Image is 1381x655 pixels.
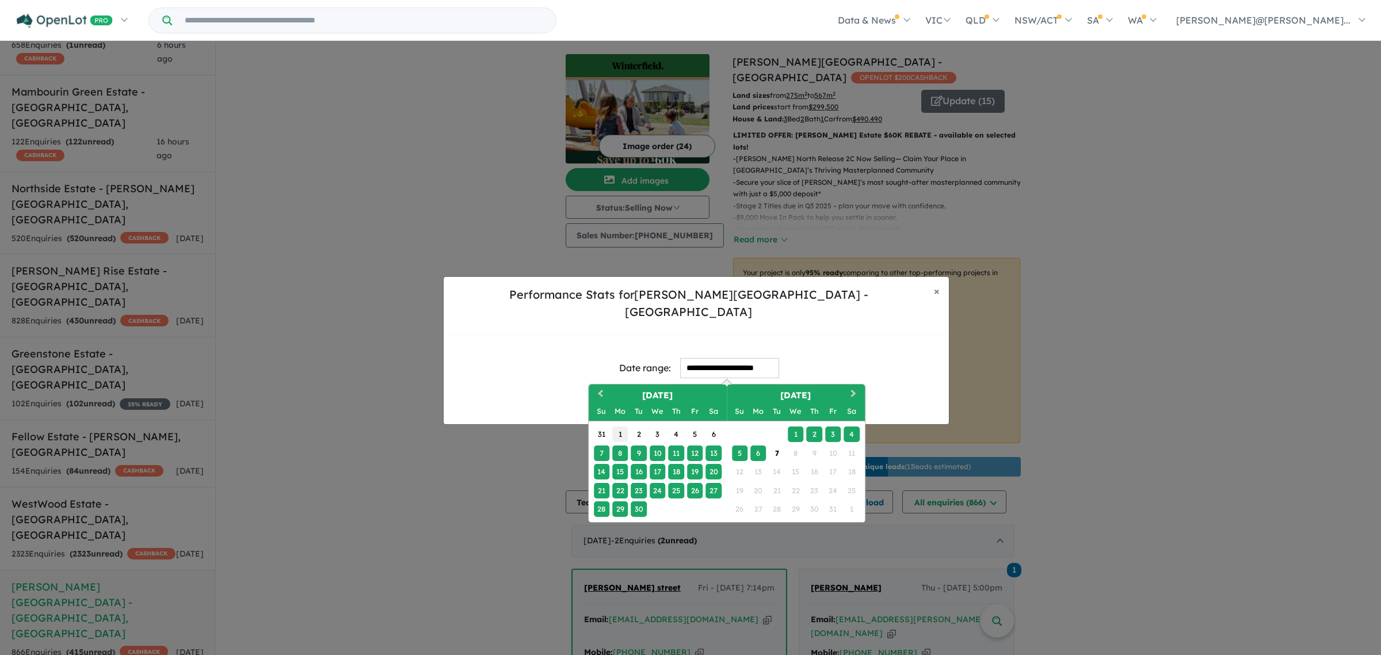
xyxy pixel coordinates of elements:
div: Choose Monday, September 8th, 2025 [612,445,628,461]
div: Not available Wednesday, October 29th, 2025 [788,501,803,517]
div: Tuesday [769,403,785,419]
div: Monday [612,403,628,419]
div: Choose Friday, October 3rd, 2025 [825,426,841,442]
div: Choose Thursday, September 18th, 2025 [669,464,684,479]
div: Not available Saturday, October 18th, 2025 [844,464,860,479]
div: Choose Friday, September 19th, 2025 [687,464,703,479]
div: Month October, 2025 [730,425,861,519]
div: Choose Sunday, October 5th, 2025 [732,445,747,461]
div: Choose Wednesday, October 1st, 2025 [788,426,803,442]
div: Choose Sunday, August 31st, 2025 [594,426,609,442]
h2: [DATE] [727,389,865,402]
div: Not available Saturday, November 1st, 2025 [844,501,860,517]
div: Choose Wednesday, September 24th, 2025 [650,483,665,498]
div: Choose Monday, September 29th, 2025 [612,501,628,517]
div: Choose Date [588,384,865,523]
div: Not available Tuesday, October 21st, 2025 [769,483,785,498]
div: Wednesday [788,403,803,419]
div: Not available Thursday, October 30th, 2025 [807,501,822,517]
div: Choose Monday, October 6th, 2025 [750,445,766,461]
div: Choose Saturday, September 20th, 2025 [706,464,722,479]
div: Choose Friday, September 5th, 2025 [687,426,703,442]
div: Choose Thursday, October 2nd, 2025 [807,426,822,442]
div: Thursday [807,403,822,419]
div: Not available Friday, October 31st, 2025 [825,501,841,517]
div: Friday [825,403,841,419]
span: × [934,284,940,298]
div: Not available Monday, October 27th, 2025 [750,501,766,517]
div: Choose Thursday, September 25th, 2025 [669,483,684,498]
div: Choose Thursday, September 11th, 2025 [669,445,684,461]
div: Choose Saturday, October 4th, 2025 [844,426,860,442]
div: Date range: [619,360,671,376]
div: Friday [687,403,703,419]
div: Not available Thursday, October 9th, 2025 [807,445,822,461]
div: Not available Friday, October 24th, 2025 [825,483,841,498]
div: Choose Sunday, September 28th, 2025 [594,501,609,517]
div: Not available Saturday, October 25th, 2025 [844,483,860,498]
div: Choose Tuesday, September 30th, 2025 [631,501,647,517]
div: Not available Monday, October 13th, 2025 [750,464,766,479]
div: Saturday [706,403,722,419]
div: Choose Tuesday, September 16th, 2025 [631,464,647,479]
div: Wednesday [650,403,665,419]
div: Choose Tuesday, October 7th, 2025 [769,445,785,461]
div: Choose Monday, September 22nd, 2025 [612,483,628,498]
div: Tuesday [631,403,647,419]
div: Not available Sunday, October 26th, 2025 [732,501,747,517]
div: Sunday [594,403,609,419]
div: Not available Wednesday, October 15th, 2025 [788,464,803,479]
h2: [DATE] [589,389,727,402]
div: Choose Saturday, September 13th, 2025 [706,445,722,461]
div: Not available Thursday, October 16th, 2025 [807,464,822,479]
div: Choose Tuesday, September 2nd, 2025 [631,426,647,442]
div: Choose Saturday, September 27th, 2025 [706,483,722,498]
div: Choose Tuesday, September 9th, 2025 [631,445,647,461]
div: Choose Thursday, September 4th, 2025 [669,426,684,442]
div: Not available Tuesday, October 28th, 2025 [769,501,785,517]
div: Choose Sunday, September 14th, 2025 [594,464,609,479]
div: Not available Saturday, October 11th, 2025 [844,445,860,461]
div: Not available Tuesday, October 14th, 2025 [769,464,785,479]
input: Try estate name, suburb, builder or developer [174,8,554,33]
div: Choose Sunday, September 7th, 2025 [594,445,609,461]
span: [PERSON_NAME]@[PERSON_NAME]... [1176,14,1351,26]
div: Choose Saturday, September 6th, 2025 [706,426,722,442]
div: Not available Thursday, October 23rd, 2025 [807,483,822,498]
div: Monday [750,403,766,419]
div: Not available Friday, October 10th, 2025 [825,445,841,461]
div: Not available Wednesday, October 22nd, 2025 [788,483,803,498]
div: Thursday [669,403,684,419]
div: Choose Wednesday, September 3rd, 2025 [650,426,665,442]
div: Choose Tuesday, September 23rd, 2025 [631,483,647,498]
div: Saturday [844,403,860,419]
div: Not available Wednesday, October 8th, 2025 [788,445,803,461]
div: Choose Sunday, September 21st, 2025 [594,483,609,498]
div: Not available Sunday, October 19th, 2025 [732,483,747,498]
div: Not available Monday, October 20th, 2025 [750,483,766,498]
div: Not available Friday, October 17th, 2025 [825,464,841,479]
div: Sunday [732,403,747,419]
div: Choose Wednesday, September 17th, 2025 [650,464,665,479]
button: Previous Month [590,386,608,404]
div: Choose Friday, September 26th, 2025 [687,483,703,498]
div: Not available Sunday, October 12th, 2025 [732,464,747,479]
div: Choose Wednesday, September 10th, 2025 [650,445,665,461]
div: Choose Friday, September 12th, 2025 [687,445,703,461]
button: Next Month [845,386,864,404]
h5: Performance Stats for [PERSON_NAME][GEOGRAPHIC_DATA] - [GEOGRAPHIC_DATA] [453,286,925,321]
div: Choose Monday, September 1st, 2025 [612,426,628,442]
img: Openlot PRO Logo White [17,14,113,28]
div: Month September, 2025 [592,425,723,519]
div: Choose Monday, September 15th, 2025 [612,464,628,479]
